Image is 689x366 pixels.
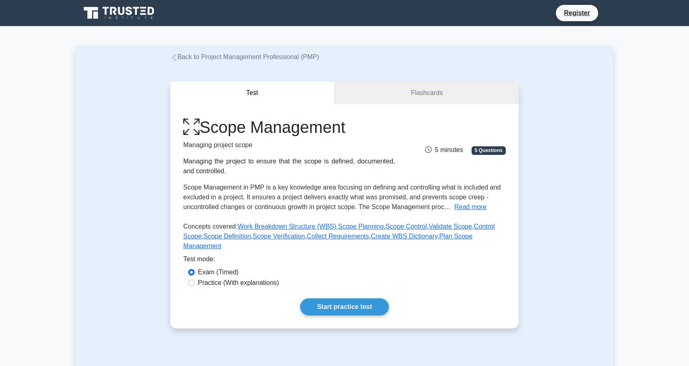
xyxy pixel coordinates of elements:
a: Flashcards [335,82,519,105]
a: Scope Verification [253,233,305,240]
a: Register [559,8,595,18]
h1: Scope Management [183,117,395,137]
div: Managing the project to ensure that the scope is defined, documented, and controlled. [183,157,395,176]
span: 5 Questions [472,146,506,154]
a: Work Breakdown Structure (WBS) [237,223,336,230]
p: Managing project scope [183,140,395,150]
button: Read more [454,202,486,212]
a: Scope Planning [338,223,384,230]
a: Scope Definition [204,233,251,240]
button: Test [170,82,335,105]
p: Concepts covered: , , , , , , , , , [183,222,506,254]
a: Scope Control [386,223,427,230]
a: Create WBS Dictionary [371,233,437,240]
div: Test mode: [183,254,506,267]
label: Practice (With explanations) [198,278,279,288]
span: Scope Management in PMP is a key knowledge area focusing on defining and controlling what is incl... [183,184,501,210]
a: Collect Requirements [307,233,369,240]
a: Validate Scope [429,223,472,230]
a: Back to Project Management Professional (PMP) [170,53,319,60]
a: Start practice test [300,298,388,315]
span: 5 minutes [425,146,463,153]
label: Exam (Timed) [198,267,239,277]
